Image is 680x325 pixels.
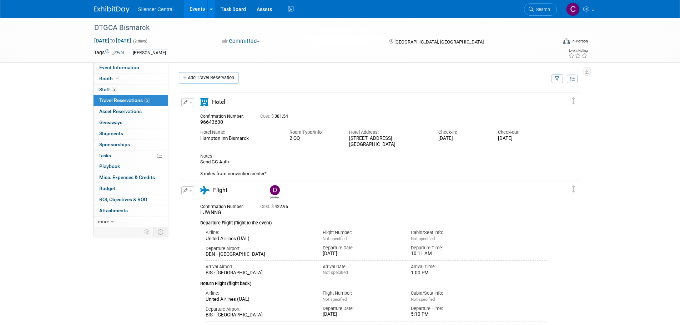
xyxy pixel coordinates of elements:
div: BIS - [GEOGRAPHIC_DATA] [206,312,312,318]
div: [DATE] [498,136,547,142]
div: Departure Time: [411,245,488,251]
td: Toggle Event Tabs [153,227,168,237]
a: Giveaways [94,117,168,128]
div: Check-in: [438,129,487,136]
a: Asset Reservations [94,106,168,117]
span: Event Information [99,65,139,70]
div: Departure Flight (flight to the event) [200,216,547,227]
i: Hotel [200,98,208,106]
div: Airline: [206,229,312,236]
span: Not specified [411,236,435,241]
a: Shipments [94,128,168,139]
a: Tasks [94,151,168,161]
div: DEN - [GEOGRAPHIC_DATA] [206,252,312,258]
div: Not specified [323,270,400,275]
div: Hampton Inn Bismarck [200,136,279,142]
span: more [98,219,109,224]
td: Personalize Event Tab Strip [141,227,153,237]
a: Travel Reservations2 [94,95,168,106]
div: Check-out: [498,129,547,136]
span: Attachments [99,208,128,213]
a: Attachments [94,205,168,216]
span: Flight [213,187,227,193]
div: Arrival Date: [323,264,400,270]
div: Departure Date: [323,305,400,312]
span: to [109,38,116,44]
i: Booth reservation complete [116,76,120,80]
a: Budget [94,183,168,194]
div: In-Person [571,39,588,44]
span: 422.96 [260,204,291,209]
span: ROI, Objectives & ROO [99,197,147,202]
div: BIS - [GEOGRAPHIC_DATA] [206,270,312,276]
span: Booth [99,76,121,81]
div: [DATE] [323,311,400,318]
i: Flight [200,186,210,194]
div: 5:10 PM [411,311,488,318]
div: Room Type/Info: [289,129,338,136]
span: Playbook [99,163,120,169]
div: Departure Time: [411,305,488,312]
a: more [94,217,168,227]
div: Event Format [515,37,588,48]
div: Event Rating [568,49,588,52]
div: [DATE] [438,136,487,142]
div: Cabin/Seat Info: [411,229,488,236]
div: 10:11 AM [411,251,488,257]
button: Committed [220,37,262,45]
span: Sponsorships [99,142,130,147]
div: Dean Woods [270,195,279,199]
img: ExhibitDay [94,6,130,13]
div: 2 QQ [289,136,338,141]
span: Travel Reservations [99,97,150,103]
div: United Airlines (UAL) [206,236,312,242]
span: Search [534,7,550,12]
span: Cost: $ [260,204,274,209]
div: Cabin/Seat Info: [411,290,488,296]
span: 2 [145,98,150,103]
div: Hotel Address: [349,129,428,136]
a: Edit [112,50,124,55]
div: United Airlines (UAL) [206,296,312,303]
div: Confirmation Number: [200,202,250,209]
div: [PERSON_NAME] [131,49,168,57]
span: Silencer Central [138,6,174,12]
div: Hotel Name: [200,129,279,136]
div: Arrival Time: [411,264,488,270]
td: Tags [94,49,124,57]
a: Playbook [94,161,168,172]
span: Asset Reservations [99,108,142,114]
div: Return Flight (flight back) [200,276,547,287]
span: 381.54 [260,114,291,119]
a: Sponsorships [94,139,168,150]
div: Departure Airport: [206,306,312,313]
span: Not specified [323,297,347,302]
div: Departure Airport: [206,245,312,252]
i: Click and drag to move item [572,186,575,193]
span: Hotel [212,99,225,105]
div: Notes: [200,153,547,159]
a: ROI, Objectives & ROO [94,194,168,205]
div: [STREET_ADDRESS] [GEOGRAPHIC_DATA] [349,136,428,148]
div: Arrival Airport: [206,264,312,270]
a: Search [524,3,557,16]
span: 96643630 [200,119,223,125]
div: Flight Number: [323,290,400,296]
a: Booth [94,73,168,84]
img: Format-Inperson.png [563,38,570,44]
span: Staff [99,87,117,92]
a: Add Travel Reservation [179,72,238,83]
span: 2 [112,87,117,92]
a: Staff2 [94,85,168,95]
span: Not specified [323,236,347,241]
a: Misc. Expenses & Credits [94,172,168,183]
span: [DATE] [DATE] [94,37,131,44]
div: Send CC Auth 3 miles from convention center* [200,159,547,177]
i: Click and drag to move item [572,97,575,105]
div: Flight Number: [323,229,400,236]
i: Filter by Traveler [555,77,560,81]
div: Confirmation Number: [200,112,250,119]
span: Misc. Expenses & Credits [99,174,155,180]
div: Departure Date: [323,245,400,251]
a: Event Information [94,62,168,73]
